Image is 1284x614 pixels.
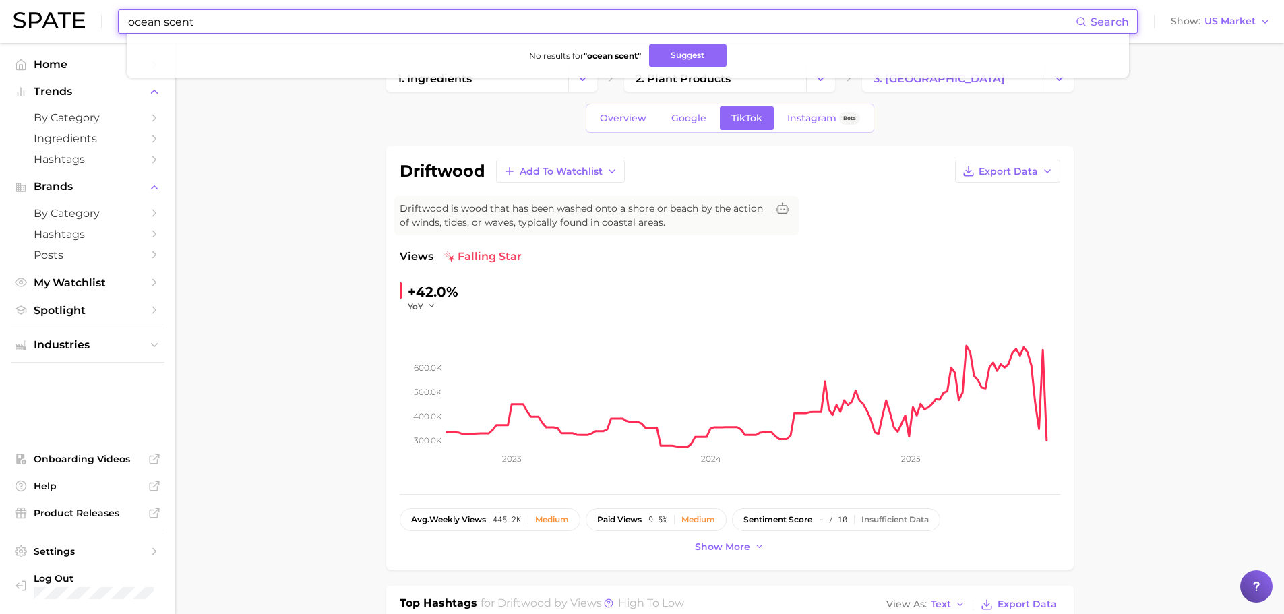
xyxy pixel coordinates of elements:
span: Show more [695,541,750,553]
span: US Market [1204,18,1256,25]
h2: for by Views [481,595,684,614]
img: falling star [444,251,455,262]
tspan: 500.0k [414,387,442,397]
button: Add to Watchlist [496,160,625,183]
button: Change Category [1045,65,1074,92]
span: Home [34,58,142,71]
h1: Top Hashtags [400,595,477,614]
button: Change Category [806,65,835,92]
span: Views [400,249,433,265]
button: Trends [11,82,164,102]
button: avg.weekly views445.2kMedium [400,508,580,531]
h1: driftwood [400,163,485,179]
span: Spotlight [34,304,142,317]
a: TikTok [720,106,774,130]
tspan: 2023 [501,454,521,464]
a: Hashtags [11,224,164,245]
div: Medium [681,515,715,524]
span: weekly views [411,515,486,524]
a: Product Releases [11,503,164,523]
div: Insufficient Data [861,515,929,524]
button: Brands [11,177,164,197]
span: 3. [GEOGRAPHIC_DATA] [874,72,1005,85]
span: 445.2k [493,515,521,524]
a: 2. plant products [624,65,806,92]
a: My Watchlist [11,272,164,293]
a: Overview [588,106,658,130]
button: sentiment score- / 10Insufficient Data [732,508,940,531]
span: Trends [34,86,142,98]
a: Hashtags [11,149,164,170]
span: Help [34,480,142,492]
a: 3. [GEOGRAPHIC_DATA] [862,65,1044,92]
span: Text [931,601,951,608]
span: Ingredients [34,132,142,145]
span: No results for [529,51,641,61]
span: 9.5% [648,515,667,524]
a: Settings [11,541,164,561]
span: by Category [34,111,142,124]
strong: " ocean scent " [584,51,641,61]
span: Settings [34,545,142,557]
a: by Category [11,203,164,224]
span: sentiment score [743,515,812,524]
tspan: 600.0k [414,363,442,373]
span: 2. plant products [636,72,731,85]
span: 1. ingredients [398,72,472,85]
a: Spotlight [11,300,164,321]
button: Export Data [955,160,1060,183]
span: by Category [34,207,142,220]
button: Change Category [568,65,597,92]
span: Beta [843,113,856,124]
span: - / 10 [819,515,847,524]
tspan: 2025 [900,454,920,464]
a: InstagramBeta [776,106,872,130]
a: Help [11,476,164,496]
button: paid views9.5%Medium [586,508,727,531]
a: Posts [11,245,164,266]
span: Export Data [979,166,1038,177]
button: ShowUS Market [1167,13,1274,30]
span: Search [1091,16,1129,28]
span: Brands [34,181,142,193]
span: View As [886,601,927,608]
button: Show more [692,538,768,556]
span: Instagram [787,113,836,124]
span: Google [671,113,706,124]
a: Log out. Currently logged in with e-mail thomas.just@givaudan.com. [11,568,164,603]
a: Home [11,54,164,75]
img: SPATE [13,12,85,28]
span: YoY [408,301,423,312]
div: +42.0% [408,281,458,303]
span: Onboarding Videos [34,453,142,465]
input: Search here for a brand, industry, or ingredient [127,10,1076,33]
span: Hashtags [34,228,142,241]
a: Ingredients [11,128,164,149]
span: Driftwood is wood that has been washed onto a shore or beach by the action of winds, tides, or wa... [400,202,766,230]
span: high to low [618,596,684,609]
a: Onboarding Videos [11,449,164,469]
button: Industries [11,335,164,355]
button: View AsText [883,596,969,613]
span: Export Data [998,598,1057,610]
span: Add to Watchlist [520,166,603,177]
span: Posts [34,249,142,262]
span: TikTok [731,113,762,124]
button: Suggest [649,44,727,67]
a: 1. ingredients [386,65,568,92]
span: driftwood [497,596,551,609]
span: Log Out [34,572,166,584]
span: Overview [600,113,646,124]
abbr: average [411,514,429,524]
div: Medium [535,515,569,524]
button: Export Data [977,595,1060,614]
tspan: 300.0k [414,435,442,446]
a: Google [660,106,718,130]
span: Product Releases [34,507,142,519]
span: My Watchlist [34,276,142,289]
span: paid views [597,515,642,524]
a: by Category [11,107,164,128]
tspan: 400.0k [413,411,442,421]
button: YoY [408,301,437,312]
span: Hashtags [34,153,142,166]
